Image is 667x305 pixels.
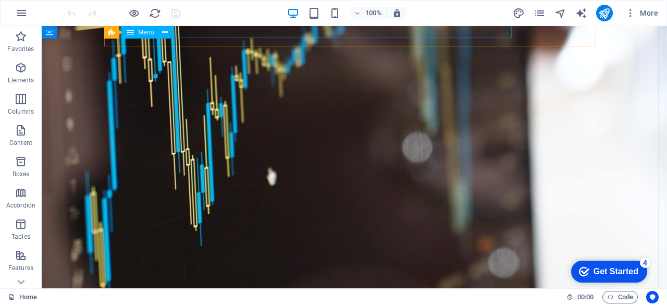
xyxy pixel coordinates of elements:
[149,7,161,19] i: Reload page
[31,11,76,21] div: Get Started
[149,7,161,19] button: reload
[77,2,88,13] div: 4
[625,8,658,18] span: More
[566,291,594,303] h6: Session time
[128,7,140,19] button: Click here to leave preview mode and continue editing
[8,5,84,27] div: Get Started 4 items remaining, 20% complete
[554,7,566,19] i: Navigator
[585,293,586,301] span: :
[513,7,525,19] button: design
[13,170,30,178] p: Boxes
[513,7,525,19] i: Design (Ctrl+Alt+Y)
[554,7,567,19] button: navigator
[392,8,402,18] i: On resize automatically adjust zoom level to fit chosen device.
[11,233,30,241] p: Tables
[596,5,613,21] button: publish
[6,201,35,210] p: Accordion
[607,291,633,303] span: Code
[350,7,387,19] button: 100%
[602,291,638,303] button: Code
[7,45,34,53] p: Favorites
[621,5,662,21] button: More
[8,107,34,116] p: Columns
[598,7,610,19] i: Publish
[138,29,154,35] span: Menu
[646,291,659,303] button: Usercentrics
[534,7,546,19] i: Pages (Ctrl+Alt+S)
[8,291,37,303] a: Click to cancel selection. Double-click to open Pages
[365,7,382,19] h6: 100%
[575,7,587,19] i: AI Writer
[9,139,32,147] p: Content
[534,7,546,19] button: pages
[575,7,588,19] button: text_generator
[577,291,594,303] span: 00 00
[8,76,34,84] p: Elements
[8,264,33,272] p: Features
